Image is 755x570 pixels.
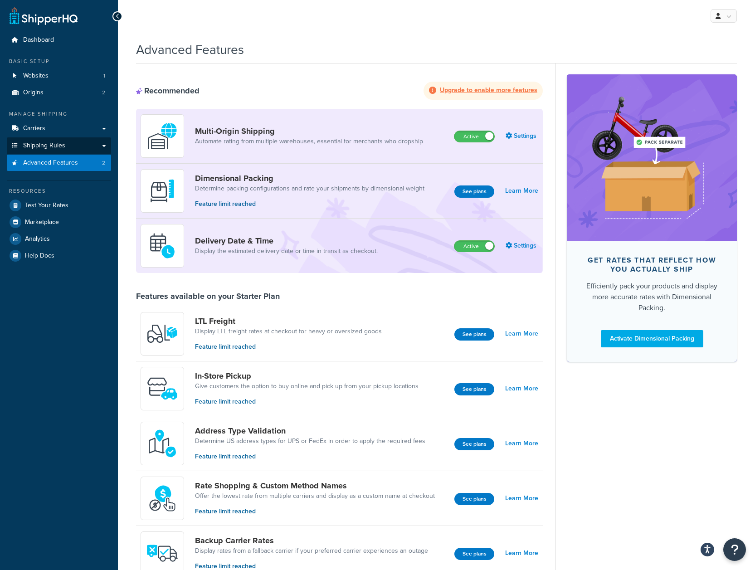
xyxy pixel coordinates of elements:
[580,88,723,228] img: feature-image-dim-d40ad3071a2b3c8e08177464837368e35600d3c5e73b18a22c1e4bb210dc32ac.png
[723,538,746,561] button: Open Resource Center
[7,84,111,101] li: Origins
[195,316,382,326] a: LTL Freight
[454,493,494,505] button: See plans
[195,327,382,336] a: Display LTL freight rates at checkout for heavy or oversized goods
[454,548,494,560] button: See plans
[146,120,178,152] img: WatD5o0RtDAAAAAElFTkSuQmCC
[195,126,423,136] a: Multi-Origin Shipping
[195,397,419,407] p: Feature limit reached
[454,383,494,395] button: See plans
[195,342,382,352] p: Feature limit reached
[195,184,424,193] a: Determine packing configurations and rate your shipments by dimensional weight
[454,438,494,450] button: See plans
[195,371,419,381] a: In-Store Pickup
[454,131,494,142] label: Active
[7,214,111,230] a: Marketplace
[195,452,425,462] p: Feature limit reached
[7,187,111,195] div: Resources
[454,185,494,198] button: See plans
[195,199,424,209] p: Feature limit reached
[7,155,111,171] a: Advanced Features2
[25,252,54,260] span: Help Docs
[23,142,65,150] span: Shipping Rules
[195,481,435,491] a: Rate Shopping & Custom Method Names
[7,84,111,101] a: Origins2
[195,236,378,246] a: Delivery Date & Time
[195,137,423,146] a: Automate rating from multiple warehouses, essential for merchants who dropship
[601,330,703,347] a: Activate Dimensional Packing
[7,231,111,247] a: Analytics
[7,155,111,171] li: Advanced Features
[505,382,538,395] a: Learn More
[146,482,178,514] img: icon-duo-feat-rate-shopping-ecdd8bed.png
[505,185,538,197] a: Learn More
[506,239,538,252] a: Settings
[23,159,78,167] span: Advanced Features
[136,291,280,301] div: Features available on your Starter Plan
[146,537,178,569] img: icon-duo-feat-backup-carrier-4420b188.png
[195,536,428,546] a: Backup Carrier Rates
[195,546,428,555] a: Display rates from a fallback carrier if your preferred carrier experiences an outage
[136,41,244,58] h1: Advanced Features
[23,72,49,80] span: Websites
[195,507,435,516] p: Feature limit reached
[195,247,378,256] a: Display the estimated delivery date or time in transit as checkout.
[136,86,200,96] div: Recommended
[25,202,68,209] span: Test Your Rates
[440,85,537,95] strong: Upgrade to enable more features
[506,130,538,142] a: Settings
[7,68,111,84] a: Websites1
[23,36,54,44] span: Dashboard
[23,89,44,97] span: Origins
[7,197,111,214] a: Test Your Rates
[25,219,59,226] span: Marketplace
[195,382,419,391] a: Give customers the option to buy online and pick up from your pickup locations
[195,437,425,446] a: Determine US address types for UPS or FedEx in order to apply the required fees
[146,373,178,404] img: wfgcfpwTIucLEAAAAASUVORK5CYII=
[25,235,50,243] span: Analytics
[505,547,538,560] a: Learn More
[7,58,111,65] div: Basic Setup
[454,328,494,341] button: See plans
[581,256,722,274] div: Get rates that reflect how you actually ship
[102,89,105,97] span: 2
[7,120,111,137] a: Carriers
[7,32,111,49] a: Dashboard
[146,428,178,459] img: kIG8fy0lQAAAABJRU5ErkJggg==
[7,137,111,154] a: Shipping Rules
[505,327,538,340] a: Learn More
[505,437,538,450] a: Learn More
[7,248,111,264] a: Help Docs
[102,159,105,167] span: 2
[195,426,425,436] a: Address Type Validation
[7,110,111,118] div: Manage Shipping
[103,72,105,80] span: 1
[146,318,178,350] img: y79ZsPf0fXUFUhFXDzUgf+ktZg5F2+ohG75+v3d2s1D9TjoU8PiyCIluIjV41seZevKCRuEjTPPOKHJsQcmKCXGdfprl3L4q7...
[146,175,178,207] img: DTVBYsAAAAAASUVORK5CYII=
[195,492,435,501] a: Offer the lowest rate from multiple carriers and display as a custom name at checkout
[581,281,722,313] div: Efficiently pack your products and display more accurate rates with Dimensional Packing.
[505,492,538,505] a: Learn More
[146,230,178,262] img: gfkeb5ejjkALwAAAABJRU5ErkJggg==
[23,125,45,132] span: Carriers
[7,68,111,84] li: Websites
[454,241,494,252] label: Active
[195,173,424,183] a: Dimensional Packing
